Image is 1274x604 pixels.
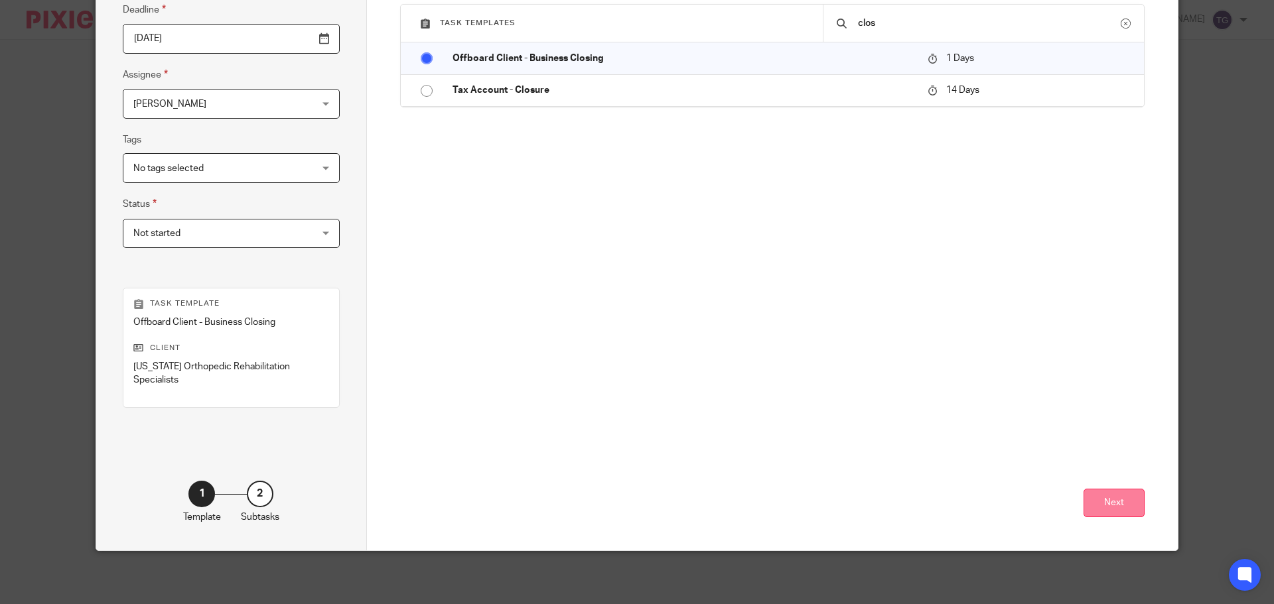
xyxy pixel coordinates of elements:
span: 14 Days [946,86,979,95]
span: No tags selected [133,164,204,173]
p: Subtasks [241,511,279,524]
span: [PERSON_NAME] [133,99,206,109]
label: Status [123,196,157,211]
span: Not started [133,229,180,238]
label: Assignee [123,67,168,82]
p: Tax Account - Closure [453,84,914,97]
button: Next [1084,489,1145,517]
p: [US_STATE] Orthopedic Rehabilitation Specialists [133,360,329,387]
p: Client [133,343,329,353]
p: Offboard Client - Business Closing [453,52,914,65]
p: Offboard Client - Business Closing [133,316,329,329]
label: Deadline [123,2,166,17]
span: Task templates [440,19,516,27]
label: Tags [123,133,141,147]
div: 1 [188,481,215,507]
input: Use the arrow keys to pick a date [123,24,340,54]
p: Task template [133,298,329,309]
span: 1 Days [946,54,974,63]
p: Template [183,511,221,524]
div: 2 [247,481,273,507]
input: Search... [857,16,1121,30]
